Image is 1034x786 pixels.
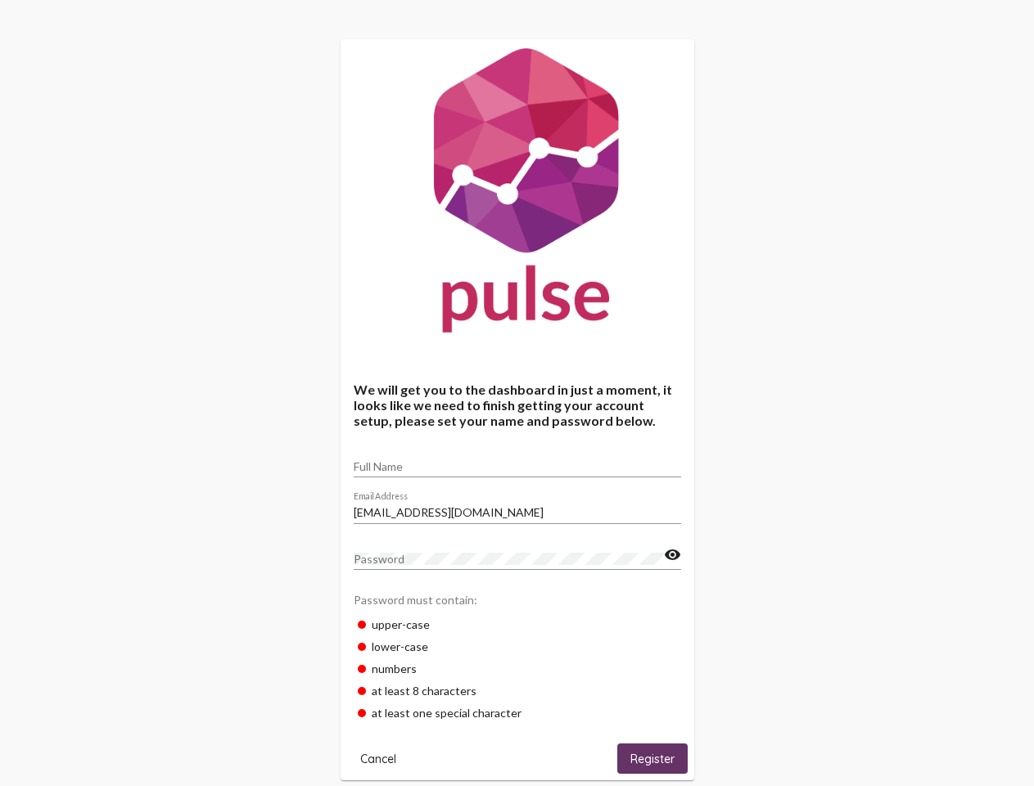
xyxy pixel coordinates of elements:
[347,743,409,774] button: Cancel
[354,657,681,680] div: numbers
[664,545,681,565] mat-icon: visibility
[354,635,681,657] div: lower-case
[354,680,681,702] div: at least 8 characters
[354,382,681,428] h4: We will get you to the dashboard in just a moment, it looks like we need to finish getting your a...
[360,752,396,766] span: Cancel
[354,702,681,724] div: at least one special character
[354,613,681,635] div: upper-case
[354,585,681,613] div: Password must contain:
[617,743,688,774] button: Register
[341,39,694,349] img: Pulse For Good Logo
[630,752,675,766] span: Register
